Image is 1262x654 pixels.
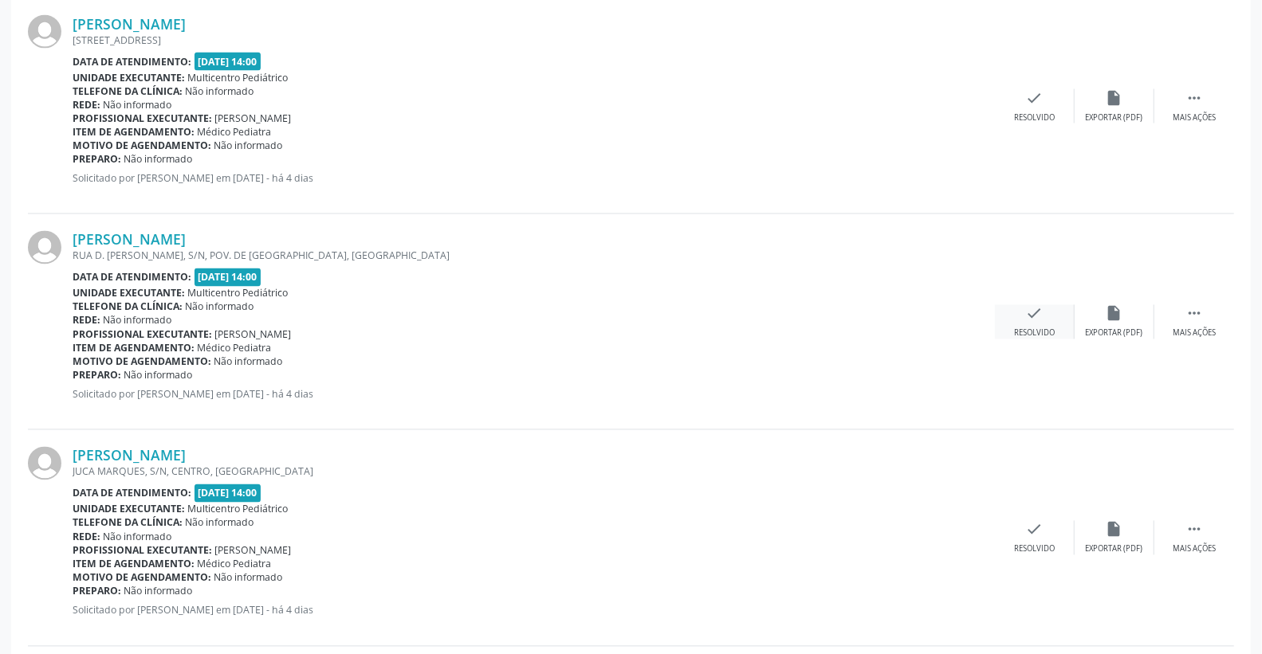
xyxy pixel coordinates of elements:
[73,355,211,369] b: Motivo de agendamento:
[73,314,100,327] b: Rede:
[1185,305,1203,323] i: 
[124,369,193,382] span: Não informado
[104,98,172,112] span: Não informado
[73,126,195,139] b: Item de agendamento:
[73,544,212,558] b: Profissional executante:
[1173,112,1216,123] div: Mais ações
[1185,89,1203,107] i: 
[73,55,191,69] b: Data de atendimento:
[1014,544,1055,555] div: Resolvido
[195,268,261,287] span: [DATE] 14:00
[1106,521,1123,538] i: insert_drive_file
[73,503,185,516] b: Unidade executante:
[73,300,183,314] b: Telefone da clínica:
[214,355,283,369] span: Não informado
[188,503,289,516] span: Multicentro Pediátrico
[214,139,283,153] span: Não informado
[215,112,292,126] span: [PERSON_NAME]
[73,172,995,186] p: Solicitado por [PERSON_NAME] em [DATE] - há 4 dias
[186,516,254,530] span: Não informado
[124,585,193,598] span: Não informado
[28,447,61,480] img: img
[73,487,191,500] b: Data de atendimento:
[195,484,261,503] span: [DATE] 14:00
[1086,112,1143,123] div: Exportar (PDF)
[1014,328,1055,339] div: Resolvido
[28,15,61,49] img: img
[215,328,292,342] span: [PERSON_NAME]
[198,126,272,139] span: Médico Pediatra
[73,271,191,284] b: Data de atendimento:
[124,153,193,166] span: Não informado
[73,112,212,126] b: Profissional executante:
[104,314,172,327] span: Não informado
[73,342,195,355] b: Item de agendamento:
[214,571,283,585] span: Não informado
[73,71,185,84] b: Unidade executante:
[73,604,995,617] p: Solicitado por [PERSON_NAME] em [DATE] - há 4 dias
[1026,89,1044,107] i: check
[73,33,995,47] div: [STREET_ADDRESS]
[1014,112,1055,123] div: Resolvido
[73,447,186,464] a: [PERSON_NAME]
[73,153,121,166] b: Preparo:
[73,15,186,33] a: [PERSON_NAME]
[73,249,995,263] div: RUA D. [PERSON_NAME], S/N, POV. DE [GEOGRAPHIC_DATA], [GEOGRAPHIC_DATA]
[73,465,995,479] div: JUCA MARQUES, S/N, CENTRO, [GEOGRAPHIC_DATA]
[104,531,172,544] span: Não informado
[1086,544,1143,555] div: Exportar (PDF)
[73,571,211,585] b: Motivo de agendamento:
[1173,328,1216,339] div: Mais ações
[1106,89,1123,107] i: insert_drive_file
[215,544,292,558] span: [PERSON_NAME]
[73,369,121,382] b: Preparo:
[195,53,261,71] span: [DATE] 14:00
[73,98,100,112] b: Rede:
[198,342,272,355] span: Médico Pediatra
[188,71,289,84] span: Multicentro Pediátrico
[1086,328,1143,339] div: Exportar (PDF)
[1173,544,1216,555] div: Mais ações
[1106,305,1123,323] i: insert_drive_file
[73,585,121,598] b: Preparo:
[1026,305,1044,323] i: check
[73,139,211,153] b: Motivo de agendamento:
[188,287,289,300] span: Multicentro Pediátrico
[73,84,183,98] b: Telefone da clínica:
[73,516,183,530] b: Telefone da clínica:
[73,231,186,249] a: [PERSON_NAME]
[186,84,254,98] span: Não informado
[73,558,195,571] b: Item de agendamento:
[73,328,212,342] b: Profissional executante:
[198,558,272,571] span: Médico Pediatra
[186,300,254,314] span: Não informado
[28,231,61,264] img: img
[1026,521,1044,538] i: check
[73,531,100,544] b: Rede:
[1185,521,1203,538] i: 
[73,287,185,300] b: Unidade executante:
[73,388,995,401] p: Solicitado por [PERSON_NAME] em [DATE] - há 4 dias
